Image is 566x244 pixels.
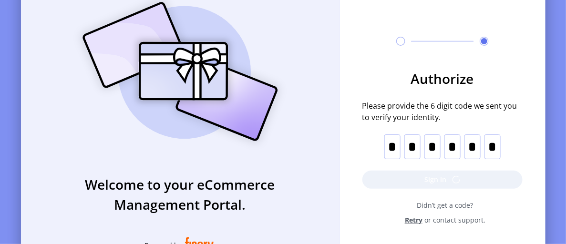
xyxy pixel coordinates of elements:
span: Didn’t get a code? [368,200,523,210]
h3: Welcome to your eCommerce Management Portal. [21,174,340,214]
span: Retry [405,215,422,225]
span: or contact support. [424,215,485,225]
h3: Authorize [362,69,523,89]
span: Please provide the 6 digit code we sent you to verify your identity. [362,100,523,123]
